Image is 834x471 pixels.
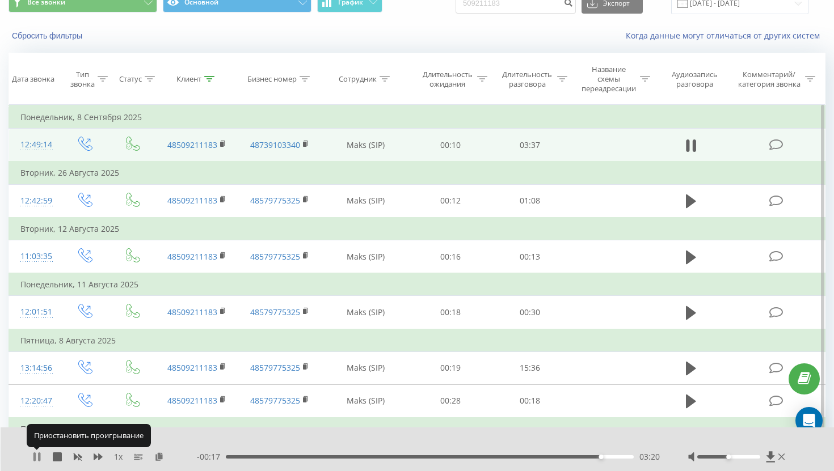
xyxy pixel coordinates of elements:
td: Понедельник, 11 Августа 2025 [9,273,825,296]
div: Статус [119,74,142,84]
td: Вторник, 12 Августа 2025 [9,218,825,240]
div: 12:49:14 [20,134,48,156]
td: 00:16 [410,240,490,274]
td: 01:08 [490,184,570,218]
div: Accessibility label [727,455,731,459]
span: - 00:17 [197,451,226,462]
td: Вторник, 26 Августа 2025 [9,162,825,184]
td: 00:10 [410,129,490,162]
div: Название схемы переадресации [580,65,637,94]
td: Понедельник, 4 Августа 2025 [9,418,825,440]
td: Maks (SIP) [321,240,410,274]
div: Дата звонка [12,74,54,84]
td: Maks (SIP) [321,129,410,162]
div: Длительность разговора [500,70,554,89]
a: 48739103340 [250,139,300,150]
div: Open Intercom Messenger [795,407,823,434]
a: 48509211183 [167,362,217,373]
a: 48509211183 [167,195,217,206]
a: 48509211183 [167,395,217,406]
div: Длительность ожидания [421,70,475,89]
td: Maks (SIP) [321,351,410,384]
td: Maks (SIP) [321,296,410,329]
span: 1 x [114,451,123,462]
a: 48579775325 [250,307,300,317]
div: 11:03:35 [20,245,48,268]
td: 00:18 [490,384,570,418]
div: Аудиозапись разговора [663,70,727,89]
div: Бизнес номер [247,74,297,84]
div: Тип звонка [70,70,95,89]
a: 48579775325 [250,251,300,262]
div: Клиент [176,74,201,84]
div: Accessibility label [599,455,604,459]
td: 00:30 [490,296,570,329]
td: 00:13 [490,240,570,274]
td: 00:19 [410,351,490,384]
div: Комментарий/категория звонка [736,70,802,89]
td: 03:37 [490,129,570,162]
div: Приостановить проигрывание [27,424,151,447]
td: Понедельник, 8 Сентября 2025 [9,106,825,129]
a: Когда данные могут отличаться от других систем [626,30,825,41]
a: 48509211183 [167,307,217,317]
td: Maks (SIP) [321,184,410,218]
td: Пятница, 8 Августа 2025 [9,329,825,352]
a: 48579775325 [250,362,300,373]
div: 13:14:56 [20,357,48,379]
td: 15:36 [490,351,570,384]
div: 12:20:47 [20,390,48,412]
td: 00:12 [410,184,490,218]
td: Maks (SIP) [321,384,410,418]
td: 00:28 [410,384,490,418]
a: 48509211183 [167,139,217,150]
button: Сбросить фильтры [9,31,88,41]
td: 00:18 [410,296,490,329]
div: 12:01:51 [20,301,48,323]
div: Сотрудник [339,74,377,84]
a: 48579775325 [250,195,300,206]
a: 48509211183 [167,251,217,262]
a: 48579775325 [250,395,300,406]
div: 12:42:59 [20,190,48,212]
span: 03:20 [639,451,660,462]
